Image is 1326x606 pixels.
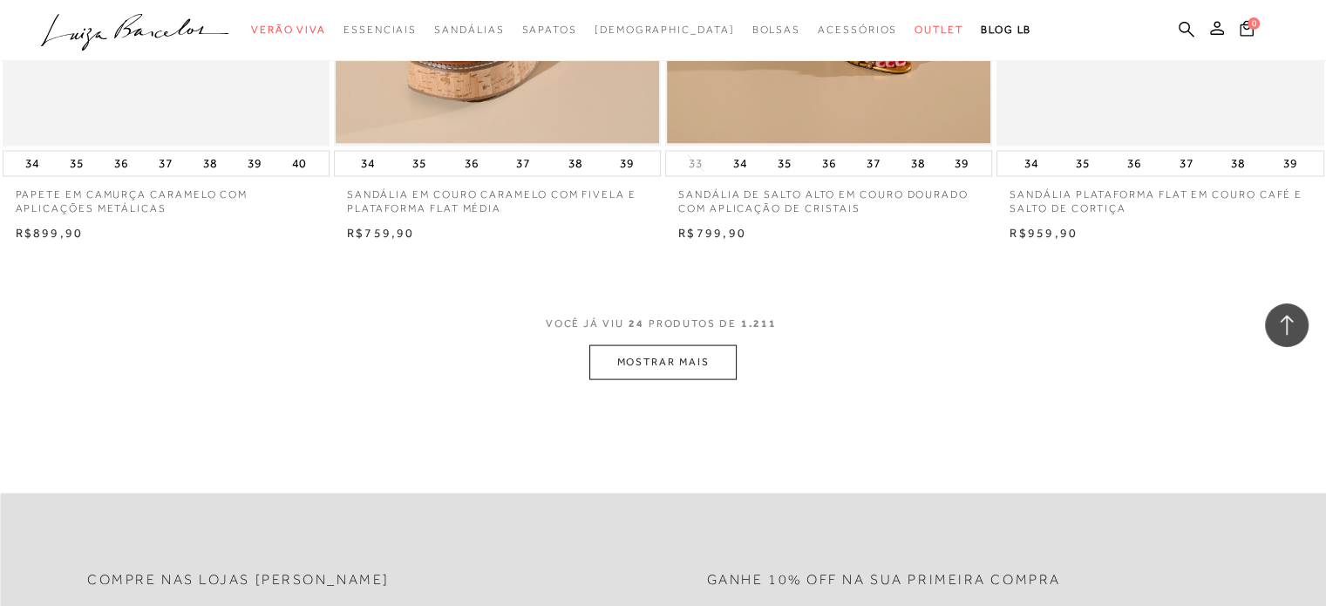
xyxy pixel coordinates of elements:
[915,24,963,36] span: Outlet
[595,14,735,46] a: noSubCategoriesText
[65,152,89,176] button: 35
[16,226,84,240] span: R$899,90
[109,152,133,176] button: 36
[1277,152,1302,176] button: 39
[20,152,44,176] button: 34
[818,24,897,36] span: Acessórios
[817,152,841,176] button: 36
[343,14,417,46] a: categoryNavScreenReaderText
[287,152,311,176] button: 40
[683,155,708,172] button: 33
[629,317,644,330] span: 24
[347,226,415,240] span: R$759,90
[905,152,929,176] button: 38
[1248,17,1260,30] span: 0
[434,24,504,36] span: Sandálias
[334,177,661,217] a: SANDÁLIA EM COURO CARAMELO COM FIVELA E PLATAFORMA FLAT MÉDIA
[996,177,1323,217] a: SANDÁLIA PLATAFORMA FLAT EM COURO CAFÉ E SALTO DE CORTIÇA
[1226,152,1250,176] button: 38
[459,152,484,176] button: 36
[665,177,992,217] a: SANDÁLIA DE SALTO ALTO EM COURO DOURADO COM APLICAÇÃO DE CRISTAIS
[3,177,330,217] a: PAPETE EM CAMURÇA CARAMELO COM APLICAÇÕES METÁLICAS
[1018,152,1043,176] button: 34
[818,14,897,46] a: categoryNavScreenReaderText
[981,24,1031,36] span: BLOG LB
[589,345,736,379] button: MOSTRAR MAIS
[1122,152,1146,176] button: 36
[198,152,222,176] button: 38
[772,152,797,176] button: 35
[242,152,267,176] button: 39
[949,152,974,176] button: 39
[741,317,777,330] span: 1.211
[407,152,432,176] button: 35
[546,317,781,330] span: VOCÊ JÁ VIU PRODUTOS DE
[87,572,390,589] h2: Compre nas lojas [PERSON_NAME]
[728,152,752,176] button: 34
[981,14,1031,46] a: BLOG LB
[153,152,178,176] button: 37
[434,14,504,46] a: categoryNavScreenReaderText
[678,226,746,240] span: R$799,90
[861,152,886,176] button: 37
[751,14,800,46] a: categoryNavScreenReaderText
[521,14,576,46] a: categoryNavScreenReaderText
[1234,19,1259,43] button: 0
[251,24,326,36] span: Verão Viva
[615,152,639,176] button: 39
[751,24,800,36] span: Bolsas
[1174,152,1199,176] button: 37
[707,572,1061,589] h2: Ganhe 10% off na sua primeira compra
[343,24,417,36] span: Essenciais
[521,24,576,36] span: Sapatos
[915,14,963,46] a: categoryNavScreenReaderText
[511,152,535,176] button: 37
[562,152,587,176] button: 38
[356,152,380,176] button: 34
[595,24,735,36] span: [DEMOGRAPHIC_DATA]
[1010,226,1078,240] span: R$959,90
[251,14,326,46] a: categoryNavScreenReaderText
[1071,152,1095,176] button: 35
